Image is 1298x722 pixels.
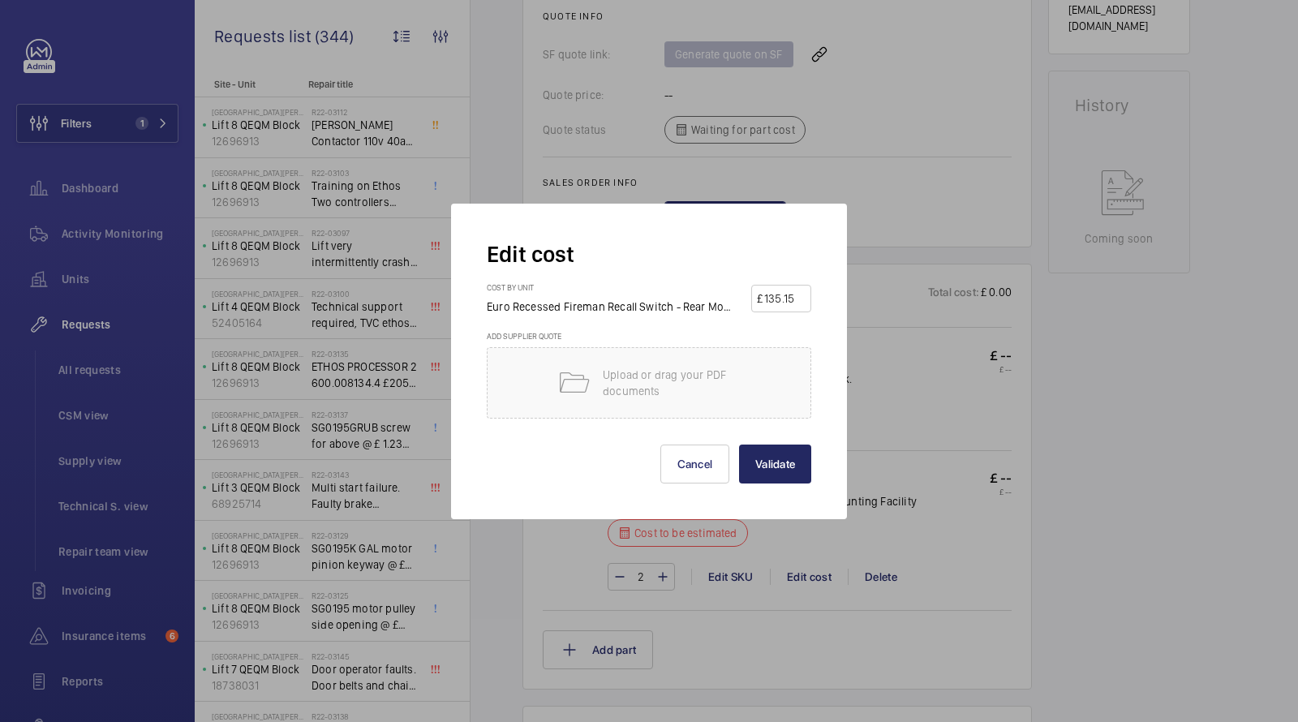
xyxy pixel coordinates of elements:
[660,445,730,483] button: Cancel
[603,367,741,399] p: Upload or drag your PDF documents
[763,286,806,312] input: --
[739,445,811,483] button: Validate
[487,282,751,299] h3: Cost by unit
[487,331,811,347] h3: Add supplier quote
[487,300,796,313] span: Euro Recessed Fireman Recall Switch - Rear Mounting Facility
[757,290,763,307] div: £
[487,239,811,269] h2: Edit cost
